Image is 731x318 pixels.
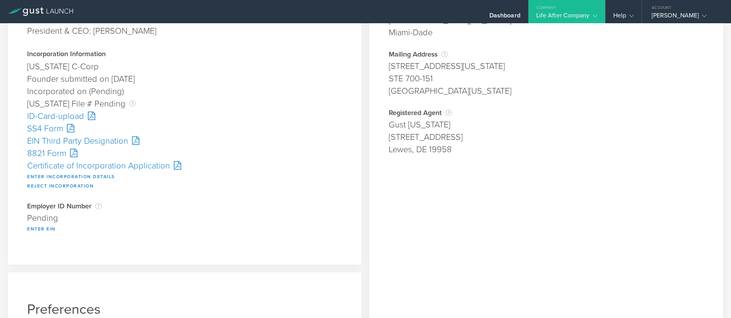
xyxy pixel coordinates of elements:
[27,172,115,181] button: Enter Incorporation Details
[389,50,704,58] div: Mailing Address
[389,72,704,85] div: STE 700-151
[27,147,342,160] div: 8821 Form
[27,60,342,73] div: [US_STATE] C-Corp
[27,23,342,39] div: President & CEO: [PERSON_NAME]
[489,12,520,23] div: Dashboard
[27,160,342,172] div: Certificate of Incorporation Application
[389,109,704,117] div: Registered Agent
[27,135,342,147] div: EIN Third Party Designation
[27,181,94,191] button: Reject Incorporation
[27,98,342,110] div: [US_STATE] File # Pending
[389,143,704,156] div: Lewes, DE 19958
[27,73,342,85] div: Founder submitted on [DATE]
[613,12,634,23] div: Help
[27,110,342,122] div: ID-Card-upload
[27,301,342,318] h1: Preferences
[27,224,56,234] button: Enter EIN
[389,119,704,131] div: Gust [US_STATE]
[27,51,342,58] div: Incorporation Information
[389,131,704,143] div: [STREET_ADDRESS]
[692,281,731,318] iframe: Chat Widget
[536,12,597,23] div: Life After Company
[389,85,704,97] div: [GEOGRAPHIC_DATA][US_STATE]
[27,202,342,210] div: Employer ID Number
[27,85,342,98] div: Incorporated on (Pending)
[652,12,717,23] div: [PERSON_NAME]
[27,122,342,135] div: SS4 Form
[389,26,704,39] div: Miami-Dade
[27,212,342,224] div: Pending
[389,60,704,72] div: [STREET_ADDRESS][US_STATE]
